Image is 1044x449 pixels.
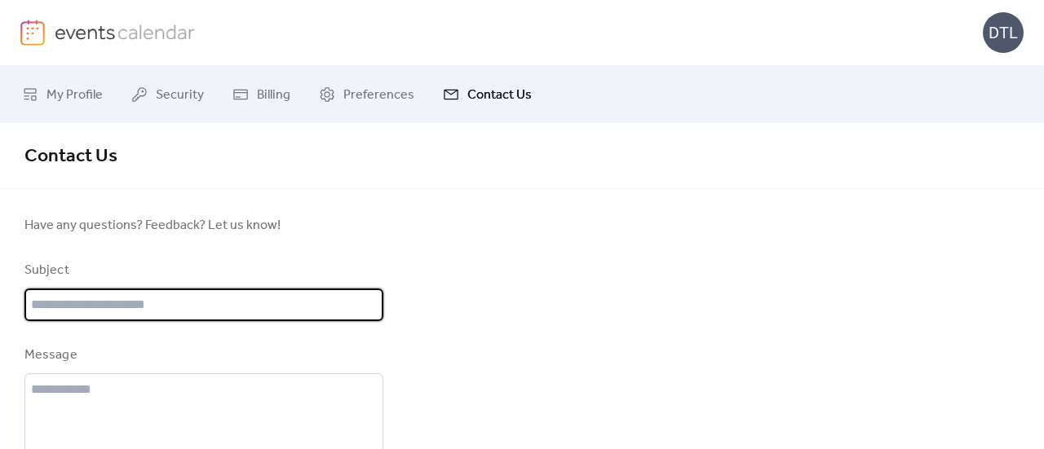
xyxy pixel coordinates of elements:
[431,73,544,117] a: Contact Us
[343,86,414,105] span: Preferences
[983,12,1024,53] div: DTL
[307,73,427,117] a: Preferences
[55,20,196,44] img: logo-type
[156,86,204,105] span: Security
[10,73,115,117] a: My Profile
[24,261,380,280] div: Subject
[24,216,383,236] span: Have any questions? Feedback? Let us know!
[46,86,103,105] span: My Profile
[257,86,290,105] span: Billing
[119,73,216,117] a: Security
[24,346,380,365] div: Message
[20,20,45,46] img: logo
[24,139,117,174] span: Contact Us
[467,86,532,105] span: Contact Us
[220,73,303,117] a: Billing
